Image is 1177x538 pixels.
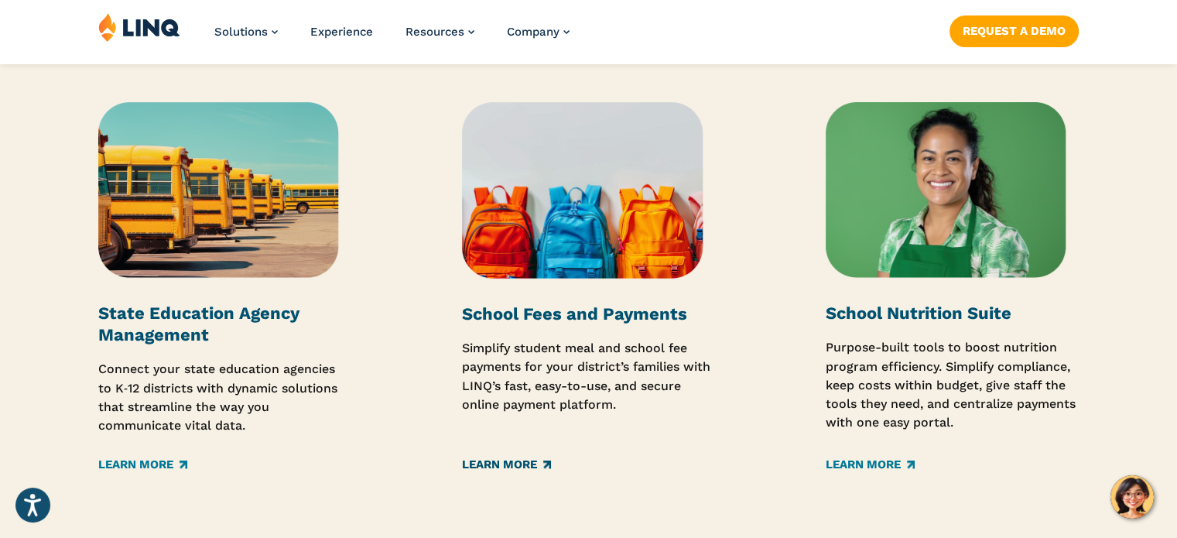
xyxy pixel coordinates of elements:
[826,338,1079,435] p: Purpose-built tools to boost nutrition program efficiency. Simplify compliance, keep costs within...
[462,457,551,474] a: Learn More
[98,457,187,474] a: Learn More
[1110,475,1154,519] button: Hello, have a question? Let’s chat.
[462,304,687,324] strong: School Fees and Payments
[98,303,299,344] strong: State Education Agency Management
[98,360,352,435] p: Connect your state education agencies to K‑12 districts with dynamic solutions that streamline th...
[405,25,464,39] span: Resources
[507,25,570,39] a: Company
[214,12,570,63] nav: Primary Navigation
[462,102,703,279] img: Payments Thumbnail
[98,102,339,278] img: State Thumbnail
[214,25,268,39] span: Solutions
[507,25,559,39] span: Company
[826,457,915,474] a: Learn More
[949,15,1079,46] a: Request a Demo
[949,12,1079,46] nav: Button Navigation
[826,102,1066,278] img: School Nutrition Suite
[462,339,716,436] p: Simplify student meal and school fee payments for your district’s families with LINQ’s fast, easy...
[214,25,278,39] a: Solutions
[310,25,373,39] a: Experience
[405,25,474,39] a: Resources
[98,12,180,42] img: LINQ | K‑12 Software
[826,303,1011,323] strong: School Nutrition Suite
